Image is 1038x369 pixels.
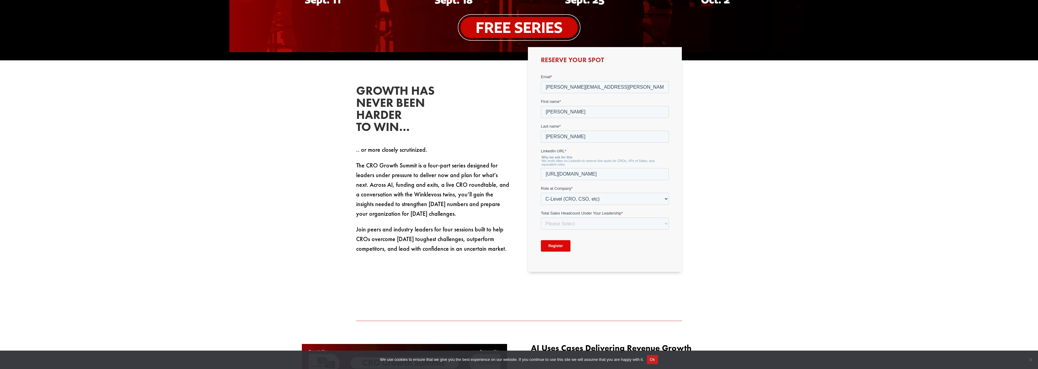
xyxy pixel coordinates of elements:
h3: Reserve Your Spot [541,57,669,66]
span: .. or more closely scrutinized. [356,146,427,154]
iframe: Form 0 [541,74,669,262]
span: We use cookies to ensure that we give you the best experience on our website. If you continue to ... [380,357,644,363]
span: AI Uses Cases Delivering Revenue Growth [531,343,691,353]
span: No [1027,357,1033,363]
span: Join peers and industry leaders for four sessions built to help CROs overcome [DATE] toughest cha... [356,225,506,253]
button: Ok [647,355,658,364]
span: The CRO Growth Summit is a four-part series designed for leaders under pressure to deliver now an... [356,161,509,218]
h2: Growth has never been harder to win… [356,85,447,136]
